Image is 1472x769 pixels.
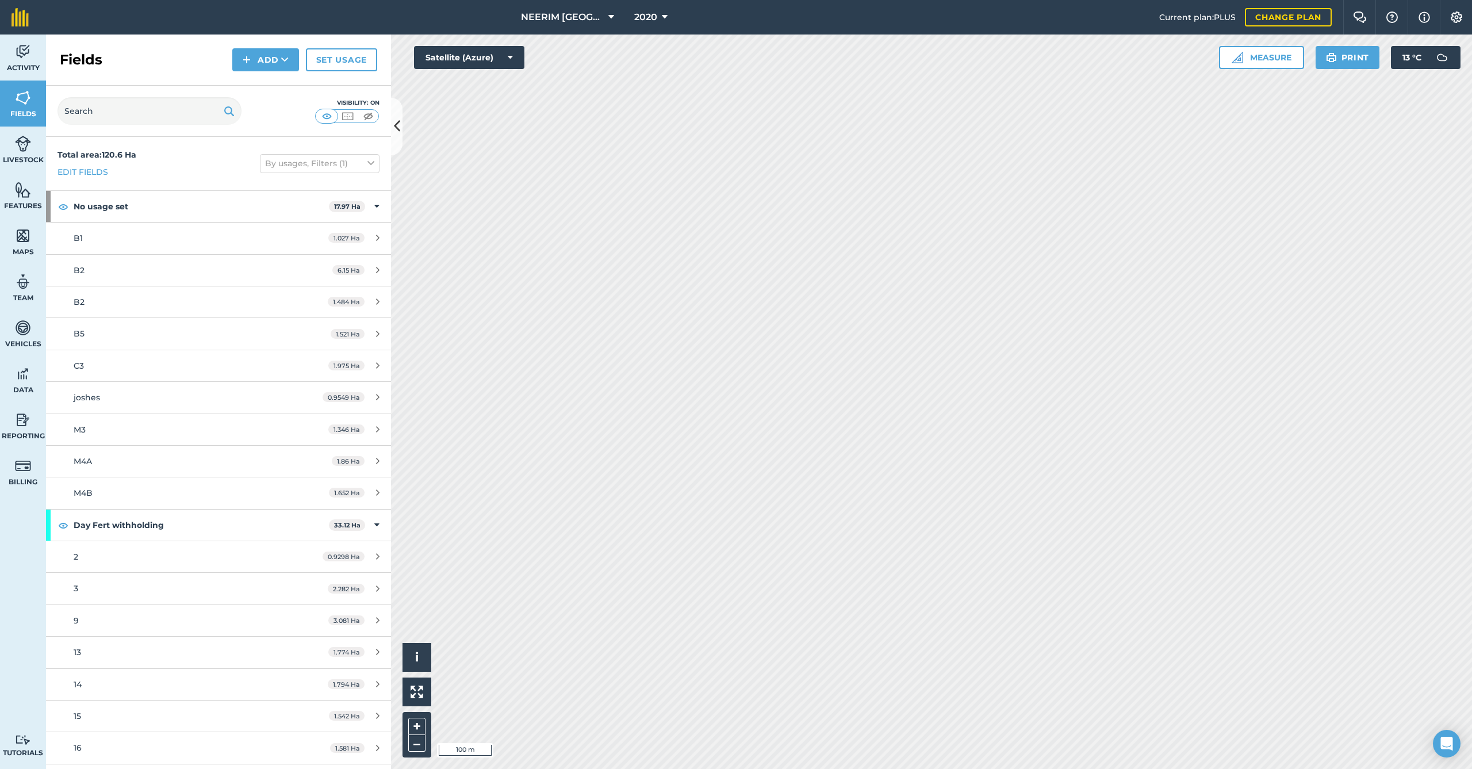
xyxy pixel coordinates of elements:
a: Set usage [306,48,377,71]
img: svg+xml;base64,PHN2ZyB4bWxucz0iaHR0cDovL3d3dy53My5vcmcvMjAwMC9zdmciIHdpZHRoPSI1NiIgaGVpZ2h0PSI2MC... [15,227,31,244]
span: joshes [74,392,100,403]
span: 1.86 Ha [332,456,365,466]
a: joshes0.9549 Ha [46,382,391,413]
img: Ruler icon [1232,52,1243,63]
span: 1.581 Ha [330,743,365,753]
a: B11.027 Ha [46,223,391,254]
img: Two speech bubbles overlapping with the left bubble in the forefront [1353,12,1367,23]
span: 0.9298 Ha [323,552,365,561]
img: svg+xml;base64,PHN2ZyB4bWxucz0iaHR0cDovL3d3dy53My5vcmcvMjAwMC9zdmciIHdpZHRoPSIxNCIgaGVpZ2h0PSIyNC... [243,53,251,67]
span: 1.346 Ha [328,424,365,434]
a: M4B1.652 Ha [46,477,391,508]
img: svg+xml;base64,PHN2ZyB4bWxucz0iaHR0cDovL3d3dy53My5vcmcvMjAwMC9zdmciIHdpZHRoPSIxOCIgaGVpZ2h0PSIyNC... [58,200,68,213]
img: Four arrows, one pointing top left, one top right, one bottom right and the last bottom left [411,686,423,698]
span: 14 [74,679,82,690]
img: svg+xml;base64,PD94bWwgdmVyc2lvbj0iMS4wIiBlbmNvZGluZz0idXRmLTgiPz4KPCEtLSBHZW5lcmF0b3I6IEFkb2JlIE... [15,734,31,745]
a: Change plan [1245,8,1332,26]
img: A question mark icon [1385,12,1399,23]
img: svg+xml;base64,PHN2ZyB4bWxucz0iaHR0cDovL3d3dy53My5vcmcvMjAwMC9zdmciIHdpZHRoPSI1NiIgaGVpZ2h0PSI2MC... [15,181,31,198]
span: 1.975 Ha [328,361,365,370]
img: svg+xml;base64,PD94bWwgdmVyc2lvbj0iMS4wIiBlbmNvZGluZz0idXRmLTgiPz4KPCEtLSBHZW5lcmF0b3I6IEFkb2JlIE... [15,411,31,429]
button: + [408,718,425,735]
span: 1.521 Ha [331,329,365,339]
strong: 33.12 Ha [334,521,361,529]
a: M31.346 Ha [46,414,391,445]
button: Measure [1219,46,1304,69]
button: By usages, Filters (1) [260,154,379,173]
span: 3.081 Ha [328,615,365,625]
a: 141.794 Ha [46,669,391,700]
img: A cog icon [1450,12,1463,23]
span: 2 [74,552,78,562]
img: svg+xml;base64,PD94bWwgdmVyc2lvbj0iMS4wIiBlbmNvZGluZz0idXRmLTgiPz4KPCEtLSBHZW5lcmF0b3I6IEFkb2JlIE... [15,43,31,60]
a: B21.484 Ha [46,286,391,317]
span: 9 [74,615,79,626]
img: svg+xml;base64,PD94bWwgdmVyc2lvbj0iMS4wIiBlbmNvZGluZz0idXRmLTgiPz4KPCEtLSBHZW5lcmF0b3I6IEFkb2JlIE... [15,273,31,290]
img: svg+xml;base64,PD94bWwgdmVyc2lvbj0iMS4wIiBlbmNvZGluZz0idXRmLTgiPz4KPCEtLSBHZW5lcmF0b3I6IEFkb2JlIE... [15,135,31,152]
a: 20.9298 Ha [46,541,391,572]
button: Satellite (Azure) [414,46,524,69]
span: 15 [74,711,81,721]
span: M4B [74,488,93,498]
a: 161.581 Ha [46,732,391,763]
span: 2020 [634,10,657,24]
span: M3 [74,424,86,435]
span: B1 [74,233,83,243]
img: svg+xml;base64,PD94bWwgdmVyc2lvbj0iMS4wIiBlbmNvZGluZz0idXRmLTgiPz4KPCEtLSBHZW5lcmF0b3I6IEFkb2JlIE... [15,457,31,475]
strong: No usage set [74,191,329,222]
a: C31.975 Ha [46,350,391,381]
span: Current plan : PLUS [1159,11,1236,24]
a: 32.282 Ha [46,573,391,604]
a: B26.15 Ha [46,255,391,286]
a: 93.081 Ha [46,605,391,636]
span: M4A [74,456,92,466]
span: 1.794 Ha [328,679,365,689]
a: 151.542 Ha [46,701,391,732]
input: Search [57,97,241,125]
span: NEERIM [GEOGRAPHIC_DATA] [521,10,604,24]
img: svg+xml;base64,PD94bWwgdmVyc2lvbj0iMS4wIiBlbmNvZGluZz0idXRmLTgiPz4KPCEtLSBHZW5lcmF0b3I6IEFkb2JlIE... [15,319,31,336]
span: i [415,650,419,664]
button: 13 °C [1391,46,1460,69]
span: 13 ° C [1402,46,1421,69]
span: 1.027 Ha [328,233,365,243]
img: svg+xml;base64,PD94bWwgdmVyc2lvbj0iMS4wIiBlbmNvZGluZz0idXRmLTgiPz4KPCEtLSBHZW5lcmF0b3I6IEFkb2JlIE... [15,365,31,382]
strong: Total area : 120.6 Ha [57,150,136,160]
a: B51.521 Ha [46,318,391,349]
button: Print [1316,46,1380,69]
div: Visibility: On [315,98,379,108]
span: 3 [74,583,78,594]
a: Edit fields [57,166,108,178]
div: Open Intercom Messenger [1433,730,1460,757]
img: svg+xml;base64,PHN2ZyB4bWxucz0iaHR0cDovL3d3dy53My5vcmcvMjAwMC9zdmciIHdpZHRoPSI1MCIgaGVpZ2h0PSI0MC... [361,110,375,122]
img: svg+xml;base64,PHN2ZyB4bWxucz0iaHR0cDovL3d3dy53My5vcmcvMjAwMC9zdmciIHdpZHRoPSI1NiIgaGVpZ2h0PSI2MC... [15,89,31,106]
div: No usage set17.97 Ha [46,191,391,222]
span: 0.9549 Ha [323,392,365,402]
span: 1.652 Ha [329,488,365,498]
span: B2 [74,297,85,307]
strong: 17.97 Ha [334,202,361,211]
img: svg+xml;base64,PHN2ZyB4bWxucz0iaHR0cDovL3d3dy53My5vcmcvMjAwMC9zdmciIHdpZHRoPSIxOSIgaGVpZ2h0PSIyNC... [224,104,235,118]
span: 1.542 Ha [329,711,365,721]
img: svg+xml;base64,PD94bWwgdmVyc2lvbj0iMS4wIiBlbmNvZGluZz0idXRmLTgiPz4KPCEtLSBHZW5lcmF0b3I6IEFkb2JlIE... [1431,46,1454,69]
span: B2 [74,265,85,276]
img: svg+xml;base64,PHN2ZyB4bWxucz0iaHR0cDovL3d3dy53My5vcmcvMjAwMC9zdmciIHdpZHRoPSIxNyIgaGVpZ2h0PSIxNy... [1419,10,1430,24]
img: svg+xml;base64,PHN2ZyB4bWxucz0iaHR0cDovL3d3dy53My5vcmcvMjAwMC9zdmciIHdpZHRoPSI1MCIgaGVpZ2h0PSI0MC... [340,110,355,122]
a: M4A1.86 Ha [46,446,391,477]
span: B5 [74,328,85,339]
span: 2.282 Ha [328,584,365,594]
strong: Day Fert withholding [74,510,329,541]
img: svg+xml;base64,PHN2ZyB4bWxucz0iaHR0cDovL3d3dy53My5vcmcvMjAwMC9zdmciIHdpZHRoPSIxOSIgaGVpZ2h0PSIyNC... [1326,51,1337,64]
button: – [408,735,425,752]
a: 131.774 Ha [46,637,391,668]
span: 6.15 Ha [332,265,365,275]
button: Add [232,48,299,71]
span: 16 [74,743,82,753]
span: C3 [74,361,84,371]
img: fieldmargin Logo [11,8,29,26]
h2: Fields [60,51,102,69]
span: 1.484 Ha [328,297,365,307]
span: 13 [74,647,81,657]
button: i [402,643,431,672]
span: 1.774 Ha [328,647,365,657]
